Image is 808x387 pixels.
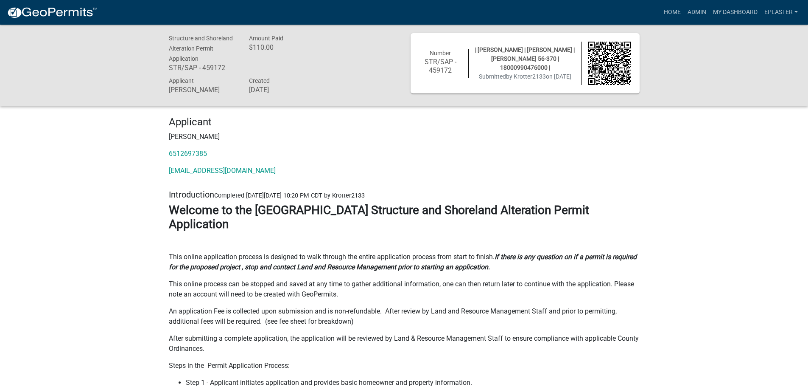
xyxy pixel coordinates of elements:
[169,252,640,272] p: This online application process is designed to walk through the entire application process from s...
[169,150,207,158] a: 6512697385
[169,279,640,299] p: This online process can be stopped and saved at any time to gather additional information, one ca...
[249,77,270,84] span: Created
[660,4,684,20] a: Home
[214,192,365,199] span: Completed [DATE][DATE] 10:20 PM CDT by Krotter2133
[169,77,194,84] span: Applicant
[169,253,637,271] strong: If there is any question on if a permit is required for the proposed project , stop and contact L...
[419,58,462,74] h6: STR/SAP - 459172
[249,86,317,94] h6: [DATE]
[169,306,640,327] p: An application Fee is collected upon submission and is non-refundable. After review by Land and R...
[169,116,640,128] h4: Applicant
[169,167,276,175] a: [EMAIL_ADDRESS][DOMAIN_NAME]
[249,35,283,42] span: Amount Paid
[169,86,237,94] h6: [PERSON_NAME]
[169,132,640,142] p: [PERSON_NAME]
[710,4,761,20] a: My Dashboard
[169,189,640,200] h5: Introduction
[475,46,575,71] span: | [PERSON_NAME] | [PERSON_NAME] | [PERSON_NAME] 56-370 | 18000990476000 |
[479,73,571,80] span: Submitted on [DATE]
[169,203,589,232] strong: Welcome to the [GEOGRAPHIC_DATA] Structure and Shoreland Alteration Permit Application
[684,4,710,20] a: Admin
[249,43,317,51] h6: $110.00
[169,35,233,62] span: Structure and Shoreland Alteration Permit Application
[506,73,546,80] span: by Krotter2133
[761,4,801,20] a: eplaster
[588,42,631,85] img: QR code
[169,333,640,354] p: After submitting a complete application, the application will be reviewed by Land & Resource Mana...
[169,361,640,371] p: Steps in the Permit Application Process:
[430,50,451,56] span: Number
[169,64,237,72] h6: STR/SAP - 459172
